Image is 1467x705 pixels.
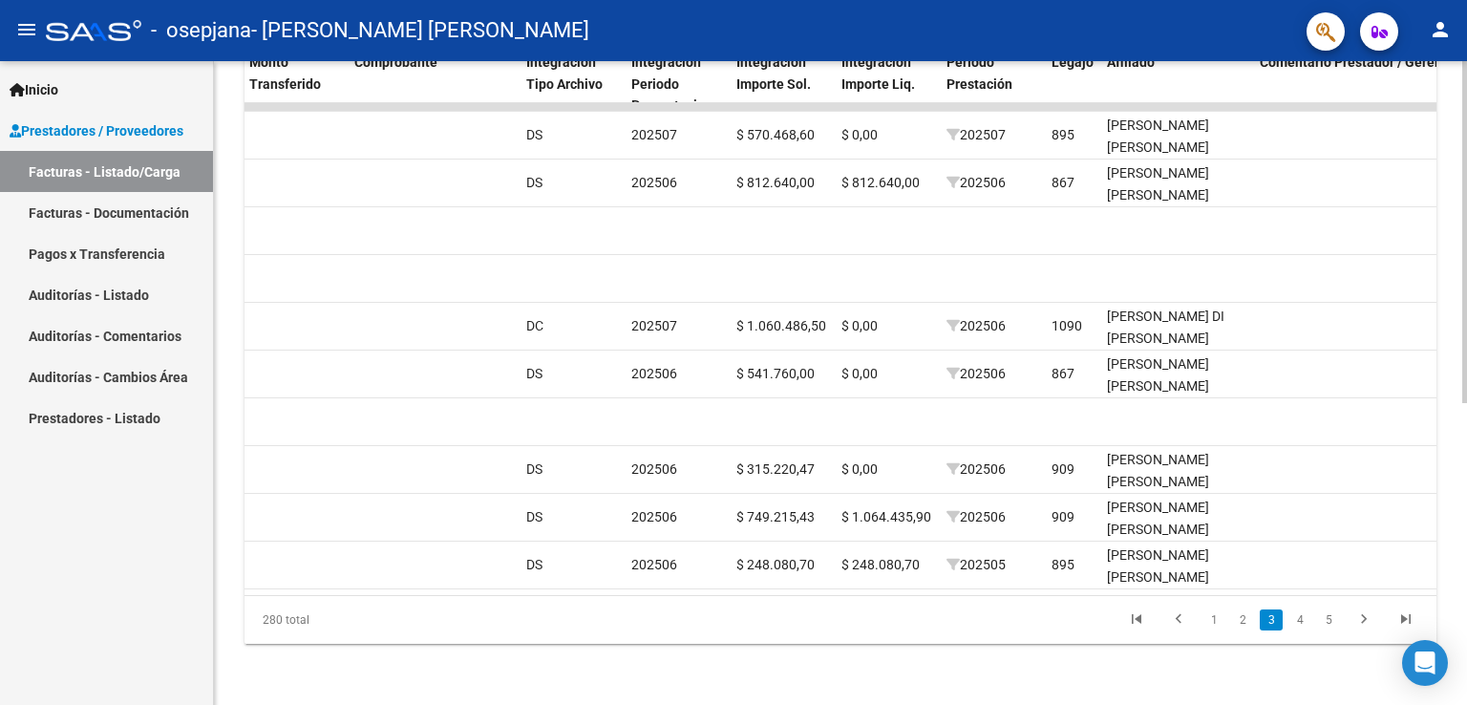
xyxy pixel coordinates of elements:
[526,509,542,524] span: DS
[1052,554,1074,576] div: 895
[526,175,542,190] span: DS
[1228,604,1257,636] li: page 2
[631,461,677,477] span: 202506
[736,318,826,333] span: $ 1.060.486,50
[841,557,920,572] span: $ 248.080,70
[631,127,677,142] span: 202507
[1317,609,1340,630] a: 5
[736,54,811,92] span: Integracion Importe Sol.
[834,42,939,126] datatable-header-cell: Integracion Importe Liq.
[946,461,1006,477] span: 202506
[736,127,815,142] span: $ 570.468,60
[526,54,603,92] span: Integracion Tipo Archivo
[1160,609,1197,630] a: go to previous page
[1402,640,1448,686] div: Open Intercom Messenger
[1388,609,1424,630] a: go to last page
[1107,306,1244,393] div: [PERSON_NAME] DI [PERSON_NAME] [PERSON_NAME] 20138075088
[519,42,624,126] datatable-header-cell: Integracion Tipo Archivo
[526,557,542,572] span: DS
[526,318,543,333] span: DC
[1257,604,1286,636] li: page 3
[347,42,519,126] datatable-header-cell: Comprobante
[1107,449,1244,536] div: [PERSON_NAME] [PERSON_NAME] [PERSON_NAME] 20537550164
[841,175,920,190] span: $ 812.640,00
[1052,172,1074,194] div: 867
[1107,115,1244,180] div: [PERSON_NAME] [PERSON_NAME] 20556869406
[736,366,815,381] span: $ 541.760,00
[946,366,1006,381] span: 202506
[1260,609,1283,630] a: 3
[1052,506,1074,528] div: 909
[1107,353,1244,418] div: [PERSON_NAME] [PERSON_NAME] 20579672170
[1107,497,1244,584] div: [PERSON_NAME] [PERSON_NAME] [PERSON_NAME] 20537550164
[736,509,815,524] span: $ 749.215,43
[526,461,542,477] span: DS
[729,42,834,126] datatable-header-cell: Integracion Importe Sol.
[1052,363,1074,385] div: 867
[1107,162,1244,227] div: [PERSON_NAME] [PERSON_NAME] 20579672170
[631,366,677,381] span: 202506
[251,10,589,52] span: - [PERSON_NAME] [PERSON_NAME]
[1052,54,1094,70] span: Legajo
[736,557,815,572] span: $ 248.080,70
[249,54,321,92] span: Monto Transferido
[841,318,878,333] span: $ 0,00
[1052,459,1074,481] div: 909
[946,509,1006,524] span: 202506
[1346,609,1382,630] a: go to next page
[624,42,729,126] datatable-header-cell: Integracion Periodo Presentacion
[1052,315,1082,337] div: 1090
[242,42,347,126] datatable-header-cell: Monto Transferido
[841,461,878,477] span: $ 0,00
[1200,604,1228,636] li: page 1
[1099,42,1252,126] datatable-header-cell: Afiliado
[526,127,542,142] span: DS
[1107,54,1155,70] span: Afiliado
[946,318,1006,333] span: 202506
[631,557,677,572] span: 202506
[1118,609,1155,630] a: go to first page
[1231,609,1254,630] a: 2
[1052,124,1074,146] div: 895
[841,127,878,142] span: $ 0,00
[841,509,931,524] span: $ 1.064.435,90
[841,366,878,381] span: $ 0,00
[1429,18,1452,41] mat-icon: person
[1202,609,1225,630] a: 1
[946,54,1012,92] span: Período Prestación
[526,366,542,381] span: DS
[1044,42,1099,126] datatable-header-cell: Legajo
[736,461,815,477] span: $ 315.220,47
[946,127,1006,142] span: 202507
[946,175,1006,190] span: 202506
[939,42,1044,126] datatable-header-cell: Período Prestación
[631,318,677,333] span: 202507
[946,557,1006,572] span: 202505
[10,79,58,100] span: Inicio
[1286,604,1314,636] li: page 4
[631,54,712,114] span: Integracion Periodo Presentacion
[631,509,677,524] span: 202506
[15,18,38,41] mat-icon: menu
[244,596,479,644] div: 280 total
[1288,609,1311,630] a: 4
[631,175,677,190] span: 202506
[10,120,183,141] span: Prestadores / Proveedores
[736,175,815,190] span: $ 812.640,00
[1314,604,1343,636] li: page 5
[151,10,251,52] span: - osepjana
[354,54,437,70] span: Comprobante
[1107,545,1244,609] div: [PERSON_NAME] [PERSON_NAME] 20556869406
[841,54,915,92] span: Integracion Importe Liq.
